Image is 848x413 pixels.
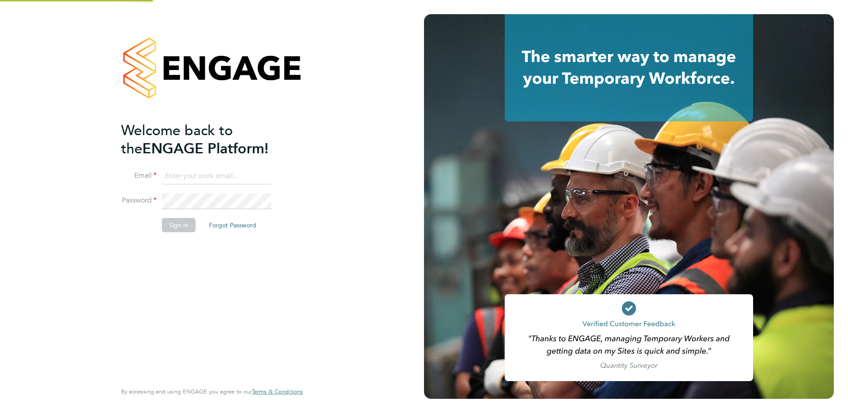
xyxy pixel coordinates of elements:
span: Welcome back to the [121,122,233,157]
label: Email [121,171,157,180]
span: By accessing and using ENGAGE you agree to our [121,388,303,395]
h2: ENGAGE Platform! [121,121,294,158]
a: Terms & Conditions [252,388,303,395]
button: Forgot Password [202,218,263,232]
button: Sign In [162,218,196,232]
label: Password [121,196,157,205]
input: Enter your work email... [162,168,271,184]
